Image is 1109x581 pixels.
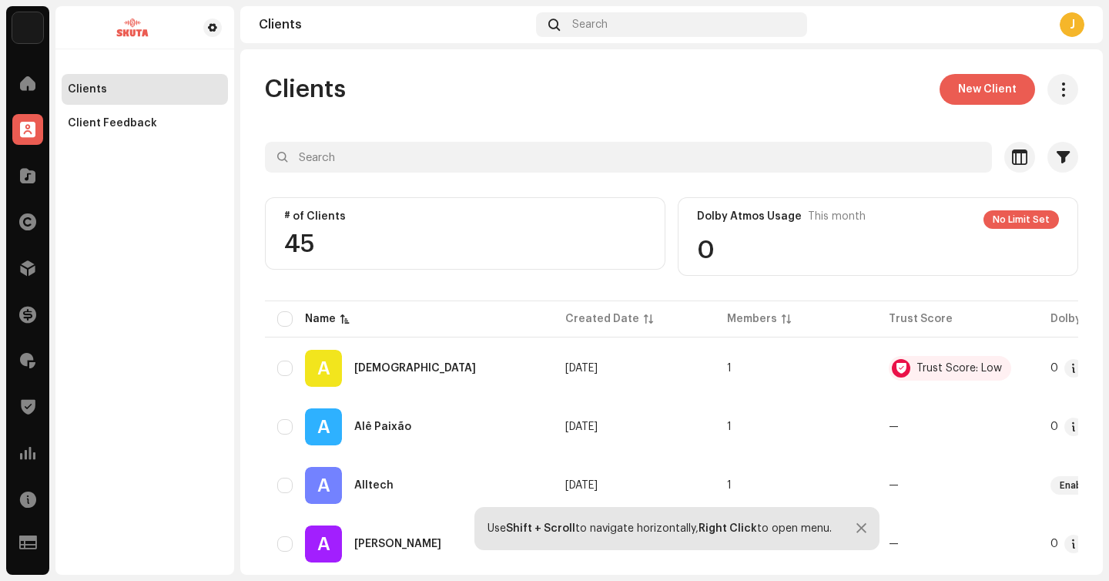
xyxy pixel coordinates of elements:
[487,522,832,535] div: Use to navigate horizontally, to open menu.
[699,523,757,534] strong: Right Click
[808,210,866,223] span: This month
[265,74,346,105] span: Clients
[354,363,476,374] div: Alaídenegão
[697,210,802,223] div: Dolby Atmos Usage
[1060,479,1091,492] span: Enable
[354,539,441,549] div: Amado Batista
[354,421,411,432] div: Alê Paixão
[12,12,43,43] img: 4ecf9d3c-b546-4c12-a72a-960b8444102a
[354,480,394,491] div: Alltech
[305,526,342,563] div: A
[265,197,665,276] re-o-card-value: # of Clients
[565,421,598,432] span: Nov 22, 2024
[565,363,598,374] span: Apr 10, 2025
[727,311,777,327] div: Members
[68,83,107,96] div: Clients
[68,18,197,37] img: d9714cec-db7f-4004-8d60-2968ac17345f
[506,523,575,534] strong: Shift + Scroll
[958,74,1017,105] span: New Client
[284,210,646,223] div: # of Clients
[916,363,1002,374] div: Trust Score: Low
[565,311,639,327] div: Created Date
[305,350,342,387] div: A
[993,215,1050,224] span: No Limit Set
[62,108,228,139] re-m-nav-item: Client Feedback
[889,480,1026,491] re-a-table-badge: —
[572,18,608,31] span: Search
[940,74,1035,105] button: New Client
[727,480,732,491] span: 1
[889,421,1026,432] re-a-table-badge: —
[62,74,228,105] re-m-nav-item: Clients
[727,363,732,374] span: 1
[259,18,530,31] div: Clients
[305,311,336,327] div: Name
[265,142,992,173] input: Search
[565,480,598,491] span: Jun 5, 2025
[68,117,157,129] div: Client Feedback
[727,421,732,432] span: 1
[889,539,1026,549] re-a-table-badge: —
[1060,12,1084,37] div: J
[305,467,342,504] div: A
[305,408,342,445] div: A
